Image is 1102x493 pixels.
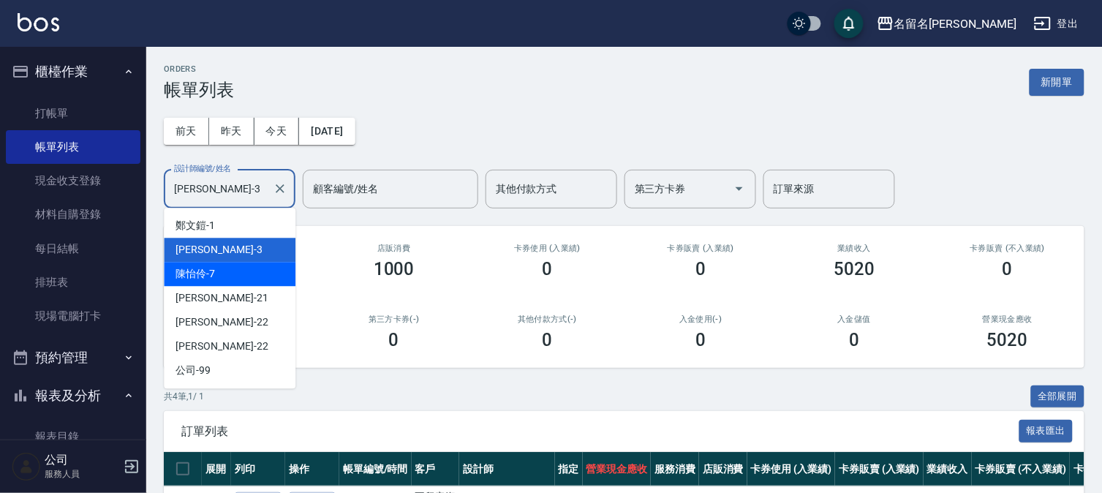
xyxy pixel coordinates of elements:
[176,339,268,354] span: [PERSON_NAME] -22
[543,259,553,279] h3: 0
[176,315,268,330] span: [PERSON_NAME] -22
[164,390,204,403] p: 共 4 筆, 1 / 1
[835,452,924,486] th: 卡券販賣 (入業績)
[176,290,268,306] span: [PERSON_NAME] -21
[176,218,215,233] span: 鄭文鎧 -1
[695,259,706,279] h3: 0
[699,452,747,486] th: 店販消費
[695,330,706,350] h3: 0
[12,452,41,481] img: Person
[6,164,140,197] a: 現金收支登錄
[174,163,231,174] label: 設計師編號/姓名
[641,244,760,253] h2: 卡券販賣 (入業績)
[1028,10,1084,37] button: 登出
[834,259,875,279] h3: 5020
[948,244,1067,253] h2: 卡券販賣 (不入業績)
[209,118,254,145] button: 昨天
[948,315,1067,324] h2: 營業現金應收
[795,315,913,324] h2: 入金儲值
[6,232,140,266] a: 每日結帳
[1030,69,1084,96] button: 新開單
[6,377,140,415] button: 報表及分析
[231,452,285,486] th: 列印
[6,420,140,454] a: 報表目錄
[176,242,262,257] span: [PERSON_NAME] -3
[6,299,140,333] a: 現場電腦打卡
[176,363,211,378] span: 公司 -99
[412,452,460,486] th: 客戶
[176,266,215,282] span: 陳怡伶 -7
[339,452,412,486] th: 帳單編號/時間
[299,118,355,145] button: [DATE]
[270,178,290,199] button: Clear
[488,315,607,324] h2: 其他付款方式(-)
[747,452,836,486] th: 卡券使用 (入業績)
[871,9,1022,39] button: 名留名[PERSON_NAME]
[335,244,453,253] h2: 店販消費
[6,130,140,164] a: 帳單列表
[651,452,699,486] th: 服務消費
[181,424,1019,439] span: 訂單列表
[543,330,553,350] h3: 0
[972,452,1070,486] th: 卡券販賣 (不入業績)
[488,244,607,253] h2: 卡券使用 (入業績)
[45,453,119,467] h5: 公司
[1031,385,1085,408] button: 全部展開
[18,13,59,31] img: Logo
[164,80,234,100] h3: 帳單列表
[728,177,751,200] button: Open
[254,118,300,145] button: 今天
[1019,424,1073,437] a: 報表匯出
[6,339,140,377] button: 預約管理
[45,467,119,481] p: 服務人員
[894,15,1016,33] div: 名留名[PERSON_NAME]
[285,452,339,486] th: 操作
[924,452,972,486] th: 業績收入
[6,97,140,130] a: 打帳單
[202,452,231,486] th: 展開
[1030,75,1084,89] a: 新開單
[987,330,1028,350] h3: 5020
[834,9,864,38] button: save
[6,53,140,91] button: 櫃檯作業
[1019,420,1073,443] button: 報表匯出
[795,244,913,253] h2: 業績收入
[641,315,760,324] h2: 入金使用(-)
[335,315,453,324] h2: 第三方卡券(-)
[849,330,859,350] h3: 0
[6,197,140,231] a: 材料自購登錄
[1003,259,1013,279] h3: 0
[6,266,140,299] a: 排班表
[459,452,554,486] th: 設計師
[555,452,583,486] th: 指定
[164,64,234,74] h2: ORDERS
[389,330,399,350] h3: 0
[583,452,652,486] th: 營業現金應收
[374,259,415,279] h3: 1000
[164,118,209,145] button: 前天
